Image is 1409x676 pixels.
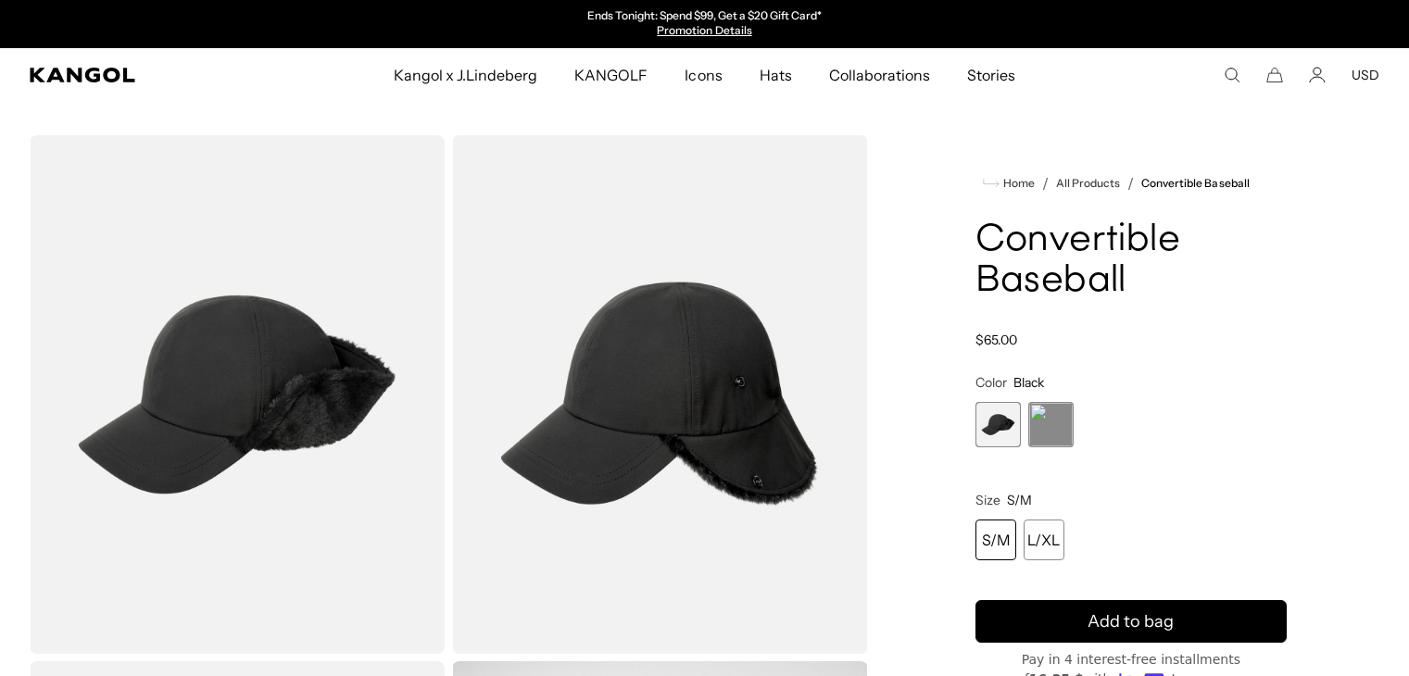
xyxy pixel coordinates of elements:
[1024,520,1064,560] div: L/XL
[829,48,930,102] span: Collaborations
[1013,374,1044,391] span: Black
[30,135,445,654] img: color-black
[1309,67,1326,83] a: Account
[975,172,1287,194] nav: breadcrumbs
[1141,177,1250,190] a: Convertible Baseball
[983,175,1035,192] a: Home
[394,48,538,102] span: Kangol x J.Lindeberg
[514,9,896,39] div: Announcement
[975,492,1000,508] span: Size
[1000,177,1035,190] span: Home
[975,374,1007,391] span: Color
[666,48,740,102] a: Icons
[975,332,1017,348] span: $65.00
[1224,67,1240,83] summary: Search here
[1088,609,1174,634] span: Add to bag
[1028,402,1074,447] div: 2 of 2
[685,48,722,102] span: Icons
[452,135,867,654] img: color-black
[375,48,557,102] a: Kangol x J.Lindeberg
[1352,67,1379,83] button: USD
[1056,177,1120,190] a: All Products
[975,220,1287,302] h1: Convertible Baseball
[574,48,648,102] span: KANGOLF
[975,402,1021,447] label: Black
[1007,492,1032,508] span: S/M
[587,9,822,24] p: Ends Tonight: Spend $99, Get a $20 Gift Card*
[741,48,811,102] a: Hats
[657,23,751,37] a: Promotion Details
[975,402,1021,447] div: 1 of 2
[1266,67,1283,83] button: Cart
[949,48,1034,102] a: Stories
[514,9,896,39] slideshow-component: Announcement bar
[975,520,1016,560] div: S/M
[967,48,1015,102] span: Stories
[556,48,666,102] a: KANGOLF
[1120,172,1134,194] li: /
[514,9,896,39] div: 1 of 2
[1028,402,1074,447] label: Rustic Caramel
[975,600,1287,643] button: Add to bag
[811,48,949,102] a: Collaborations
[760,48,792,102] span: Hats
[1035,172,1049,194] li: /
[30,68,259,82] a: Kangol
